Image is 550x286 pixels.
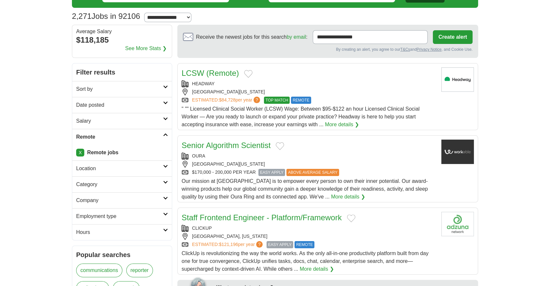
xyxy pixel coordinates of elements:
span: ? [254,97,260,103]
span: ? [256,241,263,248]
span: REMOTE [295,241,314,248]
div: [GEOGRAPHIC_DATA][US_STATE] [182,161,436,168]
img: Company logo [441,212,474,236]
span: Receive the newest jobs for this search : [196,33,307,41]
span: REMOTE [291,97,311,104]
h2: Hours [76,228,163,236]
a: Salary [72,113,172,129]
a: LCSW (Remote) [182,69,239,77]
button: Add to favorite jobs [347,214,355,222]
a: More details ❯ [331,193,365,201]
div: CLICKUP [182,225,436,232]
button: Add to favorite jobs [276,142,284,150]
a: by email [287,34,306,40]
span: Our mission at [GEOGRAPHIC_DATA] is to empower every person to own their inner potential. Our awa... [182,178,428,199]
span: " "" Licensed Clinical Social Worker (LCSW) Wage: Between $95-$122 an hour Licensed Clinical Soci... [182,106,419,127]
h2: Remote [76,133,163,141]
span: $84,728 [219,97,236,102]
span: EASY APPLY [258,169,285,176]
div: $118,185 [76,34,168,46]
h2: Popular searches [76,250,168,260]
div: [GEOGRAPHIC_DATA][US_STATE] [182,89,436,95]
span: ClickUp is revolutionizing the way the world works. As the only all-in-one productivity platform ... [182,251,429,272]
a: Hours [72,224,172,240]
div: Average Salary [76,29,168,34]
a: reporter [126,264,153,277]
button: Add to favorite jobs [244,70,253,78]
a: Remote [72,129,172,145]
a: X [76,149,84,157]
a: communications [76,264,122,277]
img: Company logo [441,140,474,164]
div: [GEOGRAPHIC_DATA], [US_STATE] [182,233,436,240]
div: By creating an alert, you agree to our and , and Cookie Use. [183,47,473,52]
h2: Salary [76,117,163,125]
a: More details ❯ [300,265,334,273]
button: Create alert [433,30,473,44]
span: EASY APPLY [267,241,293,248]
a: Location [72,160,172,176]
a: Date posted [72,97,172,113]
a: ESTIMATED:$84,728per year? [192,97,261,104]
div: $170,000 - 200,000 PER YEAR [182,169,436,176]
div: OURA [182,153,436,159]
strong: Remote jobs [87,150,118,155]
span: ABOVE AVERAGE SALARY [286,169,339,176]
a: Category [72,176,172,192]
a: ESTIMATED:$121,196per year? [192,241,264,248]
h2: Location [76,165,163,172]
a: Sort by [72,81,172,97]
a: See More Stats ❯ [125,45,167,52]
a: Staff Frontend Engineer - Platform/Framework [182,213,342,222]
h1: Jobs in 92106 [72,12,140,20]
a: More details ❯ [325,121,359,129]
a: Company [72,192,172,208]
h2: Date posted [76,101,163,109]
span: 2,271 [72,10,91,22]
a: Senior Algorithm Scientist [182,141,270,150]
a: HEADWAY [192,81,214,86]
a: Employment type [72,208,172,224]
a: Privacy Notice [417,47,442,52]
h2: Sort by [76,85,163,93]
h2: Company [76,197,163,204]
span: $121,196 [219,242,238,247]
span: TOP MATCH [264,97,290,104]
img: Headway logo [441,67,474,92]
h2: Category [76,181,163,188]
h2: Filter results [72,63,172,81]
a: T&Cs [400,47,410,52]
h2: Employment type [76,212,163,220]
